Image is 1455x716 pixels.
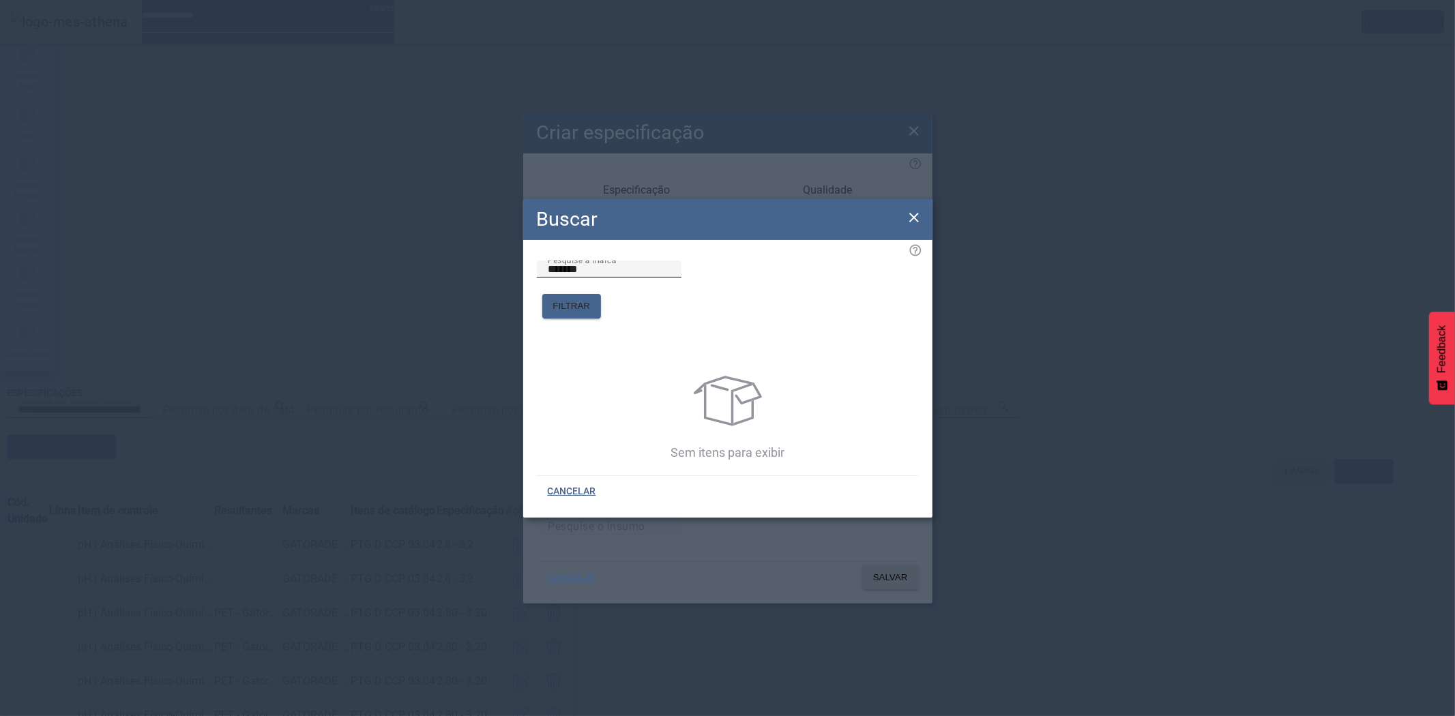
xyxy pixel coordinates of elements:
[548,485,596,498] span: CANCELAR
[1429,312,1455,404] button: Feedback - Mostrar pesquisa
[548,255,617,265] mat-label: Pesquise a marca
[537,565,607,590] button: CANCELAR
[537,479,607,504] button: CANCELAR
[537,205,598,234] h2: Buscar
[548,571,596,584] span: CANCELAR
[862,565,919,590] button: SALVAR
[553,299,591,313] span: FILTRAR
[873,571,908,584] span: SALVAR
[540,443,915,462] p: Sem itens para exibir
[1436,325,1448,373] span: Feedback
[542,294,602,318] button: FILTRAR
